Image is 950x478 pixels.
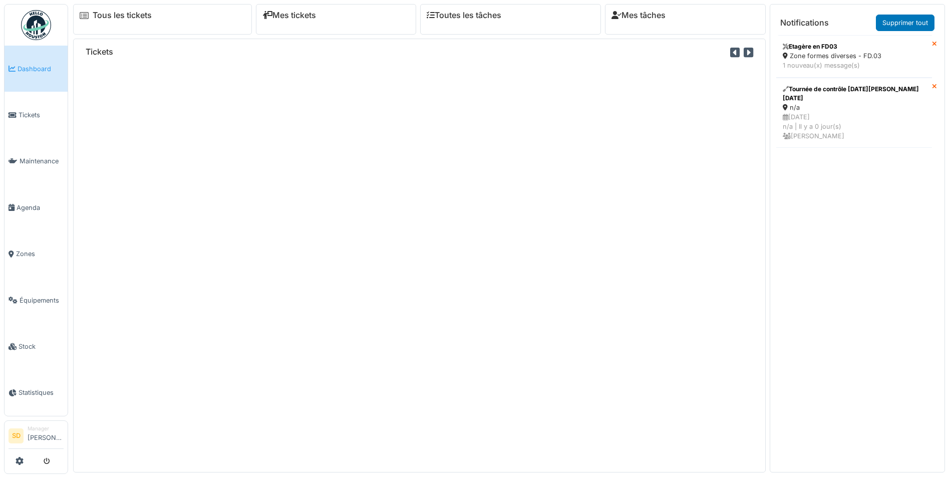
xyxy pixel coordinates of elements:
[776,35,932,77] a: Etagère en FD03 Zone formes diverses - FD.03 1 nouveau(x) message(s)
[28,425,64,432] div: Manager
[28,425,64,446] li: [PERSON_NAME]
[5,370,68,416] a: Statistiques
[86,47,113,57] h6: Tickets
[262,11,316,20] a: Mes tickets
[5,46,68,92] a: Dashboard
[93,11,152,20] a: Tous les tickets
[21,10,51,40] img: Badge_color-CXgf-gQk.svg
[20,296,64,305] span: Équipements
[783,61,925,70] div: 1 nouveau(x) message(s)
[776,78,932,148] a: Tournée de contrôle [DATE][PERSON_NAME][DATE] n/a [DATE]n/a | Il y a 0 jour(s) [PERSON_NAME]
[780,18,829,28] h6: Notifications
[19,388,64,397] span: Statistiques
[19,110,64,120] span: Tickets
[5,138,68,184] a: Maintenance
[5,277,68,323] a: Équipements
[19,342,64,351] span: Stock
[783,112,925,141] div: [DATE] n/a | Il y a 0 jour(s) [PERSON_NAME]
[5,323,68,369] a: Stock
[783,103,925,112] div: n/a
[17,203,64,212] span: Agenda
[18,64,64,74] span: Dashboard
[783,85,925,103] div: Tournée de contrôle [DATE][PERSON_NAME][DATE]
[20,156,64,166] span: Maintenance
[783,42,925,51] div: Etagère en FD03
[5,184,68,230] a: Agenda
[783,51,925,61] div: Zone formes diverses - FD.03
[9,428,24,443] li: SD
[427,11,501,20] a: Toutes les tâches
[611,11,666,20] a: Mes tâches
[5,92,68,138] a: Tickets
[5,231,68,277] a: Zones
[876,15,934,31] a: Supprimer tout
[9,425,64,449] a: SD Manager[PERSON_NAME]
[16,249,64,259] span: Zones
